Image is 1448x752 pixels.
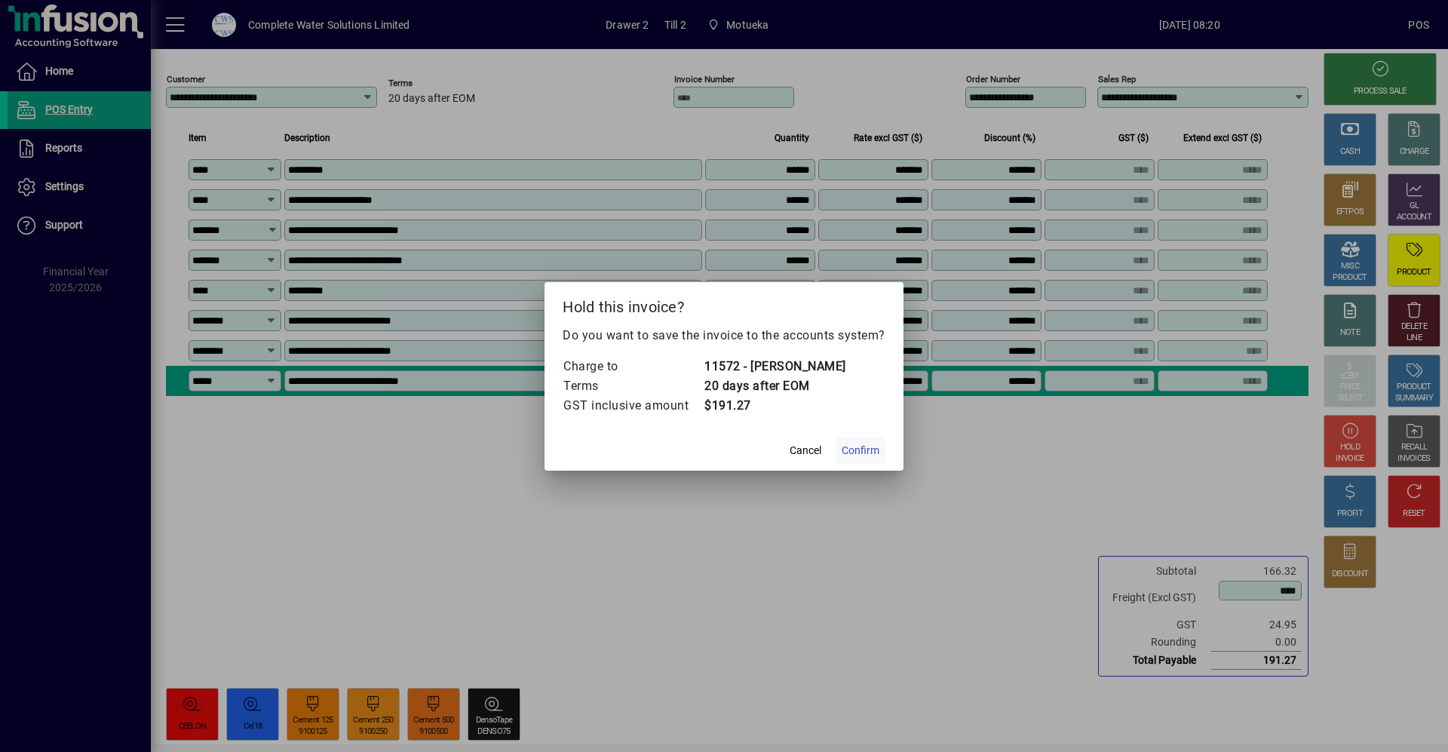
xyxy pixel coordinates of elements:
[704,376,846,396] td: 20 days after EOM
[790,443,821,459] span: Cancel
[781,437,830,465] button: Cancel
[704,396,846,416] td: $191.27
[842,443,879,459] span: Confirm
[563,327,885,345] p: Do you want to save the invoice to the accounts system?
[836,437,885,465] button: Confirm
[704,357,846,376] td: 11572 - [PERSON_NAME]
[545,282,903,326] h2: Hold this invoice?
[563,357,704,376] td: Charge to
[563,396,704,416] td: GST inclusive amount
[563,376,704,396] td: Terms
